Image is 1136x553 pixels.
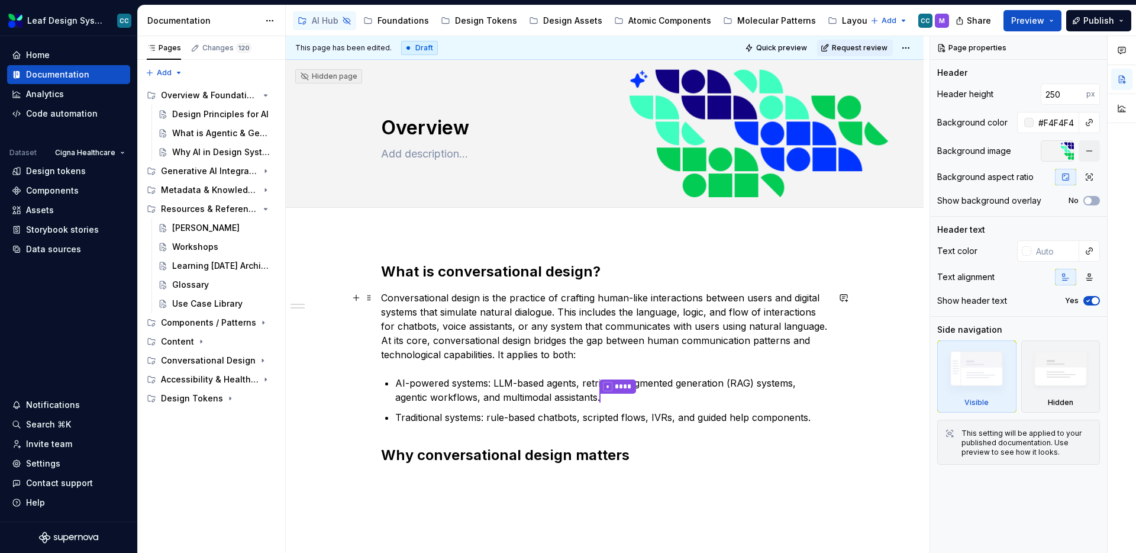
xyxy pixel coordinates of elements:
[26,165,86,177] div: Design tokens
[937,295,1007,307] div: Show header text
[172,279,209,291] div: Glossary
[7,415,130,434] button: Search ⌘K
[9,148,37,157] div: Dataset
[142,181,280,200] div: Metadata & Knowledge Systems
[524,11,607,30] a: Design Assets
[967,15,991,27] span: Share
[937,67,967,79] div: Header
[39,532,98,544] svg: Supernova Logo
[823,11,914,30] a: Layout Modules
[7,104,130,123] a: Code automation
[961,429,1092,457] div: This setting will be applied to your published documentation. Use preview to see how it looks.
[161,393,223,404] div: Design Tokens
[7,85,130,104] a: Analytics
[842,15,909,27] div: Layout Modules
[26,243,81,255] div: Data sources
[202,43,251,53] div: Changes
[937,224,985,236] div: Header text
[55,148,115,157] span: Cigna Healthcare
[153,294,280,313] a: Use Case Library
[26,458,60,470] div: Settings
[7,435,130,454] a: Invite team
[172,127,270,139] div: What is Agentic & Generative AI
[172,260,270,272] div: Learning [DATE] Archives
[161,184,259,196] div: Metadata & Knowledge Systems
[937,195,1041,207] div: Show background overlay
[937,88,993,100] div: Header height
[172,298,243,310] div: Use Case Library
[937,171,1034,183] div: Background aspect ratio
[7,240,130,259] a: Data sources
[7,396,130,414] button: Notifications
[27,15,103,27] div: Leaf Design System
[7,493,130,512] button: Help
[157,68,172,78] span: Add
[26,224,99,236] div: Storybook stories
[153,275,280,294] a: Glossary
[964,398,989,407] div: Visible
[153,218,280,237] a: [PERSON_NAME]
[832,43,887,53] span: Request review
[937,324,1002,336] div: Side navigation
[172,241,218,253] div: Workshops
[543,15,602,27] div: Design Assets
[161,317,256,329] div: Components / Patterns
[395,410,828,425] p: Traditional systems: rule-based chatbots, scripted flows, IVRs, and guided help components.
[7,162,130,181] a: Design tokens
[395,376,828,406] p: AI-powered systems: LLM-based agents, retrieval-augmented generation (RAG) systems, agentic workf...
[161,355,256,366] div: Conversational Design
[7,181,130,200] a: Components
[142,389,280,408] div: Design Tokens
[2,8,135,33] button: Leaf Design SystemCC
[161,89,259,101] div: Overview & Foundations
[1021,340,1100,413] div: Hidden
[7,201,130,220] a: Assets
[312,15,338,27] div: AI Hub
[377,15,429,27] div: Foundations
[26,477,93,489] div: Contact support
[26,88,64,100] div: Analytics
[937,117,1008,128] div: Background color
[161,374,259,385] div: Accessibility & Health Equity
[172,108,269,120] div: Design Principles for AI
[867,12,911,29] button: Add
[161,165,259,177] div: Generative AI Integration
[939,16,945,25] div: M
[950,10,999,31] button: Share
[1065,296,1079,306] label: Yes
[26,399,80,411] div: Notifications
[1031,240,1079,262] input: Auto
[142,332,280,351] div: Content
[26,438,72,450] div: Invite team
[26,204,54,216] div: Assets
[817,40,893,56] button: Request review
[1083,15,1114,27] span: Publish
[1011,15,1044,27] span: Preview
[153,105,280,124] a: Design Principles for AI
[379,114,826,142] textarea: Overview
[609,11,716,30] a: Atomic Components
[628,15,711,27] div: Atomic Components
[26,497,45,509] div: Help
[147,43,181,53] div: Pages
[741,40,812,56] button: Quick preview
[120,16,129,25] div: CC
[1003,10,1061,31] button: Preview
[7,474,130,493] button: Contact support
[172,222,240,234] div: [PERSON_NAME]
[236,43,251,53] span: 120
[7,65,130,84] a: Documentation
[1048,398,1073,407] div: Hidden
[359,11,434,30] a: Foundations
[153,237,280,256] a: Workshops
[142,65,186,81] button: Add
[26,49,50,61] div: Home
[293,11,356,30] a: AI Hub
[436,11,522,30] a: Design Tokens
[142,313,280,332] div: Components / Patterns
[7,454,130,473] a: Settings
[756,43,807,53] span: Quick preview
[381,262,828,281] h2: What is conversational design?
[172,146,270,158] div: Why AI in Design Systems
[293,9,864,33] div: Page tree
